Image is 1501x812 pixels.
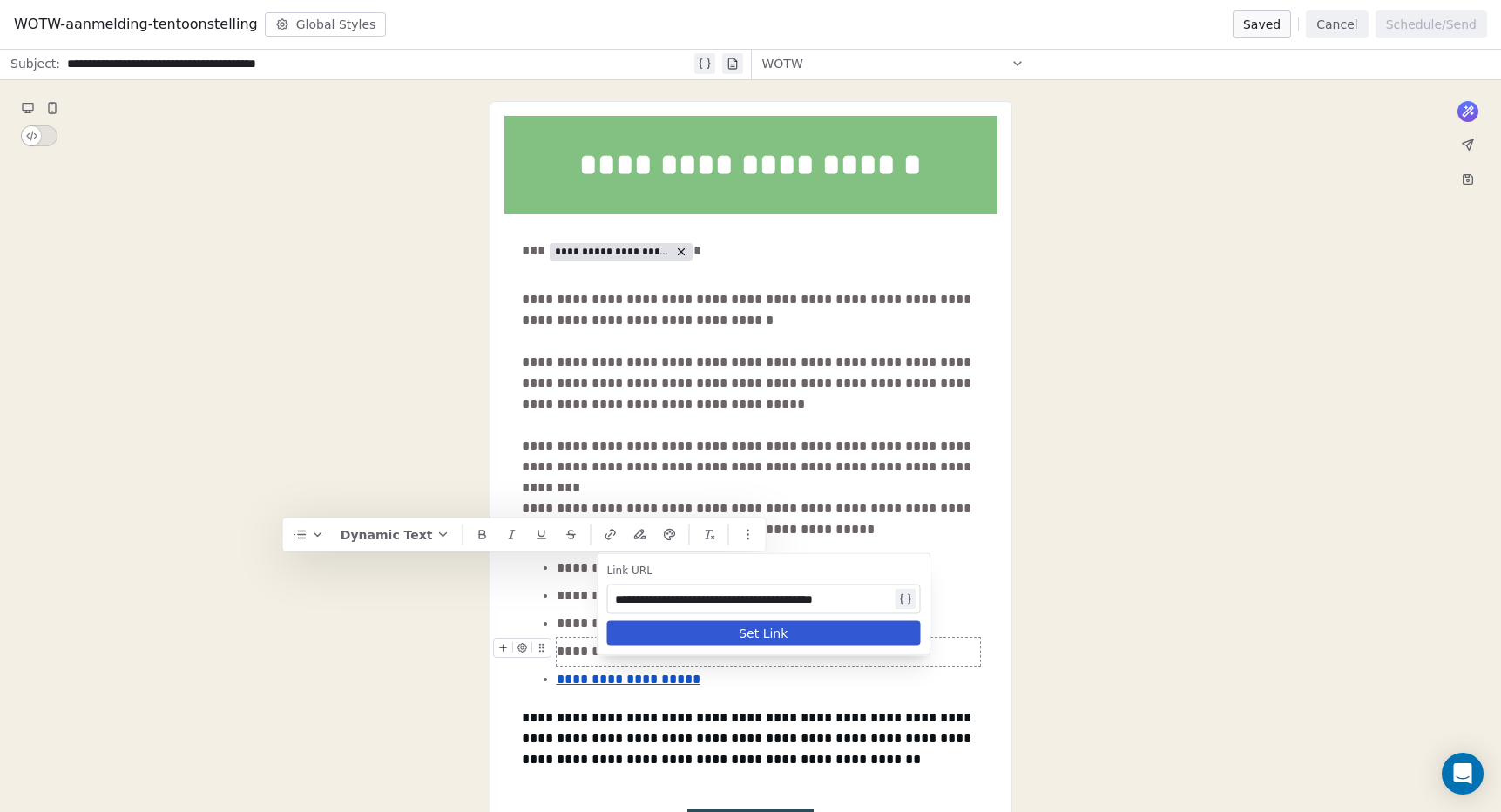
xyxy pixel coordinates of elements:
[334,522,457,548] button: Dynamic Text
[607,621,921,646] button: Set Link
[1233,10,1291,38] button: Saved
[607,564,921,578] div: Link URL
[265,12,387,37] button: Global Styles
[762,55,803,72] span: WOTW
[1306,10,1368,38] button: Cancel
[1376,10,1487,38] button: Schedule/Send
[14,14,258,35] span: WOTW-aanmelding-tentoonstelling
[10,55,60,78] span: Subject:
